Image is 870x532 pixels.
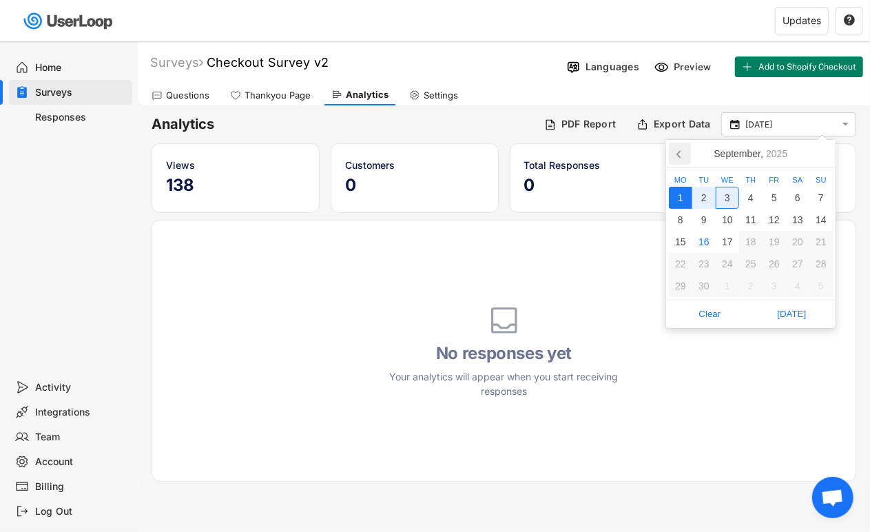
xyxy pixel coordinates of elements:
div: 20 [786,231,809,253]
div: 27 [786,253,809,275]
div: 4 [786,275,809,297]
div: Mo [669,176,692,184]
h4: No responses yet [380,343,628,364]
div: 3 [763,275,786,297]
div: Team [36,431,127,444]
div: Updates [783,16,821,25]
div: 6 [786,187,809,209]
div: 4 [739,187,763,209]
div: Languages [586,61,639,73]
div: Log Out [36,505,127,518]
div: Surveys [36,86,127,99]
div: Responses [36,111,127,124]
div: Total Responses [524,158,663,172]
div: Fr [763,176,786,184]
div: Thankyou Page [245,90,311,101]
div: 7 [809,187,833,209]
i: 2025 [766,149,787,158]
div: 11 [739,209,763,231]
div: 12 [763,209,786,231]
div: 28 [809,253,833,275]
h5: 0 [524,175,663,196]
h5: 0 [345,175,484,196]
div: Su [809,176,833,184]
div: Analytics [346,89,389,101]
div: 1 [669,187,692,209]
div: 16 [692,231,716,253]
div: We [716,176,739,184]
img: Language%20Icon.svg [566,60,581,74]
div: Th [739,176,763,184]
h5: 138 [166,175,305,196]
text:  [731,118,740,130]
div: 5 [763,187,786,209]
h6: Analytics [152,115,534,134]
div: Views [166,158,305,172]
div: 29 [669,275,692,297]
div: 23 [692,253,716,275]
div: Tu [692,176,716,184]
div: 30 [692,275,716,297]
img: userloop-logo-01.svg [21,7,118,35]
div: Account [36,456,127,469]
text:  [844,14,855,26]
div: 1 [716,275,739,297]
font: Checkout Survey v2 [207,55,329,70]
div: 3 [716,187,739,209]
button: Clear [669,303,751,325]
div: Preview [674,61,715,73]
div: 24 [716,253,739,275]
span: Clear [673,304,747,325]
div: 18 [739,231,763,253]
div: Customers [345,158,484,172]
div: Sa [786,176,809,184]
div: 26 [763,253,786,275]
div: Activity [36,381,127,394]
button:  [840,119,852,130]
div: 25 [739,253,763,275]
div: 17 [716,231,739,253]
div: 5 [809,275,833,297]
div: PDF Report [561,118,617,130]
text:  [843,119,849,130]
button:  [729,119,742,131]
div: Questions [166,90,209,101]
div: 10 [716,209,739,231]
div: Billing [36,480,127,493]
div: Your analytics will appear when you start receiving responses [380,369,628,398]
div: 2 [692,187,716,209]
div: 2 [739,275,763,297]
div: Home [36,61,127,74]
div: 19 [763,231,786,253]
div: 15 [669,231,692,253]
div: Settings [424,90,458,101]
button: Add to Shopify Checkout [735,57,863,77]
div: 22 [669,253,692,275]
div: Integrations [36,406,127,419]
div: Surveys [150,54,203,70]
button: [DATE] [751,303,833,325]
button:  [843,14,856,27]
span: [DATE] [755,304,829,325]
div: 8 [669,209,692,231]
div: 14 [809,209,833,231]
input: Select Date Range [745,118,836,132]
div: 21 [809,231,833,253]
div: Open chat [812,477,853,518]
div: Export Data [654,118,711,130]
span: Add to Shopify Checkout [758,63,856,71]
div: 9 [692,209,716,231]
div: 13 [786,209,809,231]
div: September, [709,143,794,165]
